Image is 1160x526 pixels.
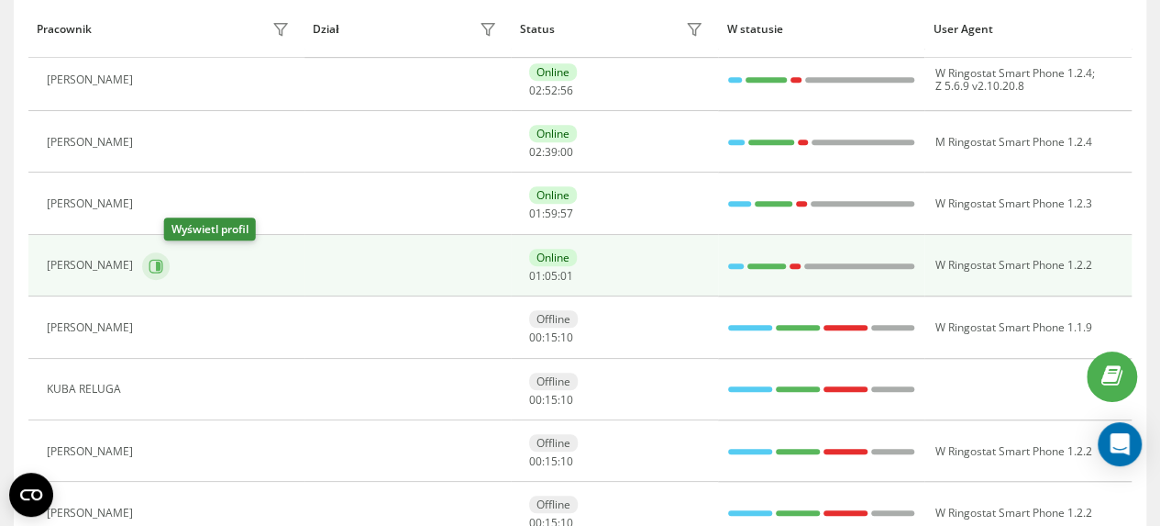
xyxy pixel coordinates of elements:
[529,392,542,408] span: 00
[529,186,577,204] div: Online
[934,319,1091,335] span: W Ringostat Smart Phone 1.1.9
[545,268,558,284] span: 05
[529,63,577,81] div: Online
[560,144,573,160] span: 00
[529,453,542,469] span: 00
[934,65,1091,81] span: W Ringostat Smart Phone 1.2.4
[560,206,573,221] span: 57
[47,136,138,149] div: [PERSON_NAME]
[529,207,573,220] div: : :
[529,310,578,328] div: Offline
[529,268,542,284] span: 01
[545,392,558,408] span: 15
[934,23,1123,36] div: User Agent
[934,505,1091,520] span: W Ringostat Smart Phone 1.2.2
[529,434,578,452] div: Offline
[529,206,542,221] span: 01
[934,78,1023,94] span: Z 5.6.9 v2.10.20.8
[934,134,1091,150] span: M Ringostat Smart Phone 1.2.4
[545,206,558,221] span: 59
[934,443,1091,459] span: W Ringostat Smart Phone 1.2.2
[47,383,126,396] div: KUBA RELUGA
[545,83,558,98] span: 52
[529,373,578,390] div: Offline
[529,330,542,345] span: 00
[545,453,558,469] span: 15
[529,394,573,407] div: : :
[529,249,577,266] div: Online
[37,23,92,36] div: Pracownik
[529,146,573,159] div: : :
[934,196,1091,211] span: W Ringostat Smart Phone 1.2.3
[47,507,138,520] div: [PERSON_NAME]
[164,218,256,241] div: Wyświetl profil
[529,83,542,98] span: 02
[560,83,573,98] span: 56
[726,23,916,36] div: W statusie
[47,259,138,272] div: [PERSON_NAME]
[529,125,577,142] div: Online
[9,473,53,517] button: Open CMP widget
[529,270,573,283] div: : :
[560,268,573,284] span: 01
[1098,422,1142,466] div: Open Intercom Messenger
[47,197,138,210] div: [PERSON_NAME]
[545,144,558,160] span: 39
[560,392,573,408] span: 10
[47,321,138,334] div: [PERSON_NAME]
[529,144,542,160] span: 02
[47,73,138,86] div: [PERSON_NAME]
[529,496,578,513] div: Offline
[47,445,138,458] div: [PERSON_NAME]
[560,453,573,469] span: 10
[934,257,1091,273] span: W Ringostat Smart Phone 1.2.2
[313,23,338,36] div: Dział
[529,331,573,344] div: : :
[529,84,573,97] div: : :
[529,455,573,468] div: : :
[560,330,573,345] span: 10
[520,23,555,36] div: Status
[545,330,558,345] span: 15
